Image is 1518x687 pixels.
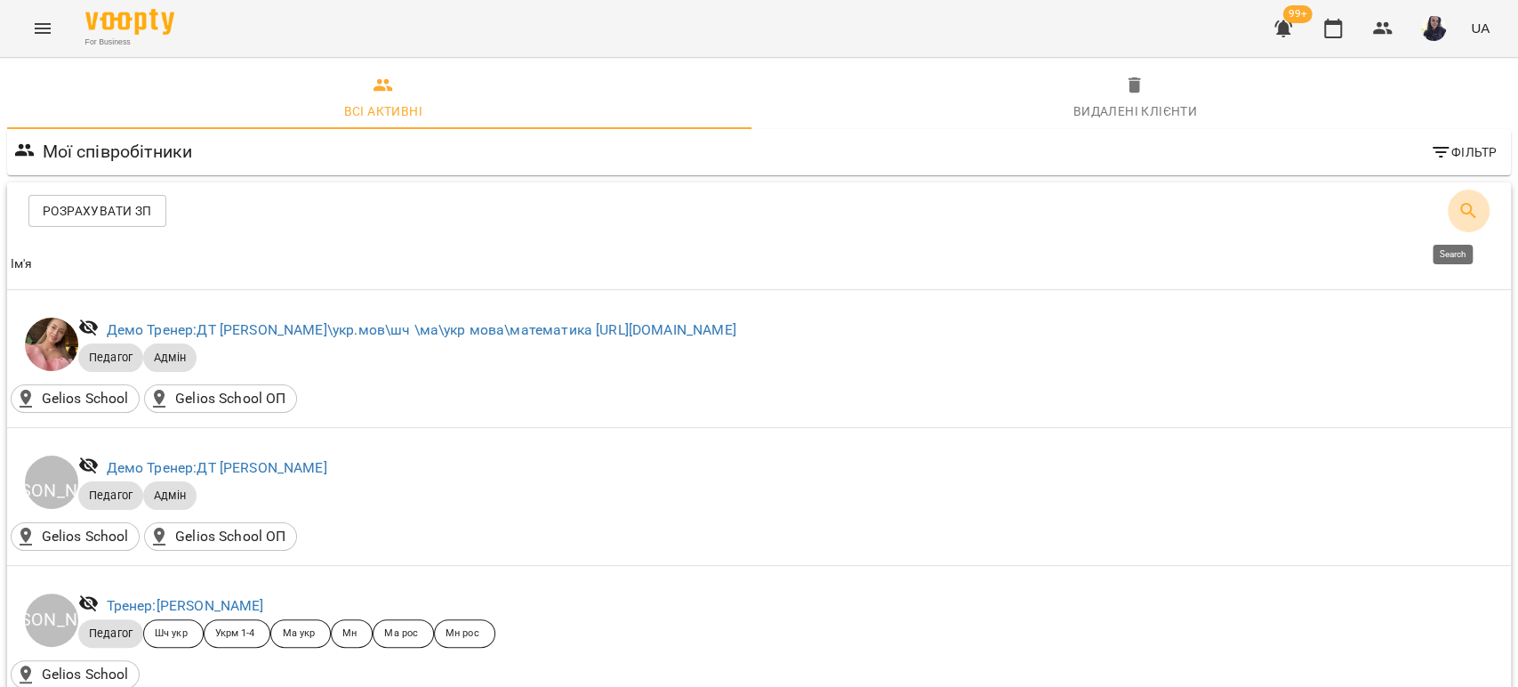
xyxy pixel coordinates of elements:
[144,522,297,551] div: Gelios School ОП()
[78,626,143,642] span: Педагог
[143,350,197,366] span: Адмін
[434,619,495,648] div: Мн рос
[11,384,140,413] div: Gelios School()
[1447,190,1490,232] button: Search
[1423,136,1504,168] button: Фільтр
[204,619,271,648] div: Укрм 1-4
[344,101,422,122] div: Всі активні
[282,626,315,642] p: Ма укр
[107,459,327,476] a: Демо Тренер:ДТ [PERSON_NAME]
[155,626,188,642] p: Шч укр
[25,594,78,647] div: [PERSON_NAME]
[11,254,33,275] div: Sort
[42,664,129,685] p: Gelios School
[1073,101,1197,122] div: Видалені клієнти
[342,626,357,642] p: Мн
[7,182,1511,239] div: Table Toolbar
[107,597,264,614] a: Тренер:[PERSON_NAME]
[42,388,129,409] p: Gelios School
[78,488,143,504] span: Педагог
[144,384,297,413] div: Gelios School ОП()
[42,526,129,547] p: Gelios School
[175,388,285,409] p: Gelios School ОП
[85,9,174,35] img: Voopty Logo
[384,626,418,642] p: Ма рос
[1430,141,1497,163] span: Фільтр
[270,619,331,648] div: Ма укр
[215,626,255,642] p: Укрм 1-4
[107,321,736,338] a: Демо Тренер:ДТ [PERSON_NAME]\укр.мов\шч \ма\укр мова\математика [URL][DOMAIN_NAME]
[78,350,143,366] span: Педагог
[1283,5,1313,23] span: 99+
[1471,19,1490,37] span: UA
[143,619,204,648] div: Шч укр
[21,7,64,50] button: Menu
[11,254,33,275] div: Ім'я
[373,619,434,648] div: Ма рос
[446,626,479,642] p: Мн рос
[143,488,197,504] span: Адмін
[175,526,285,547] p: Gelios School ОП
[43,138,193,166] h6: Мої співробітники
[28,195,166,227] button: Розрахувати ЗП
[1464,12,1497,44] button: UA
[1421,16,1446,41] img: de66a22b4ea812430751315b74cfe34b.jpg
[331,619,373,648] div: Мн
[25,318,78,371] img: ДТ Бойко Юлія\укр.мов\шч \ма\укр мова\математика https://us06web.zoom.us/j/84886035086
[43,200,152,222] span: Розрахувати ЗП
[25,456,78,509] div: ДТ [PERSON_NAME]
[11,254,1507,275] span: Ім'я
[85,36,174,48] span: For Business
